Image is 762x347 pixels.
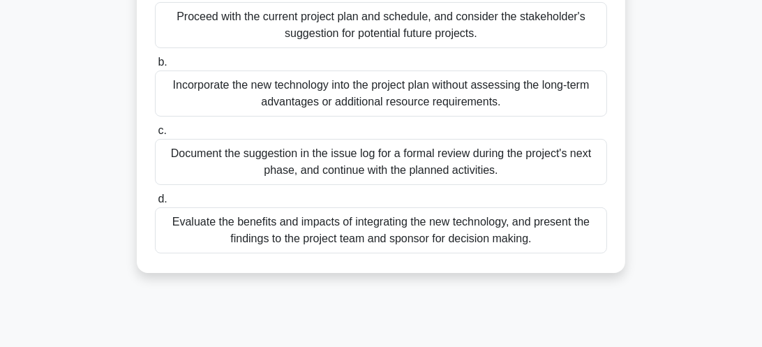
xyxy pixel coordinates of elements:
div: Incorporate the new technology into the project plan without assessing the long-term advantages o... [155,71,607,117]
span: c. [158,124,166,136]
div: Proceed with the current project plan and schedule, and consider the stakeholder's suggestion for... [155,2,607,48]
div: Evaluate the benefits and impacts of integrating the new technology, and present the findings to ... [155,207,607,253]
span: d. [158,193,167,205]
div: Document the suggestion in the issue log for a formal review during the project's next phase, and... [155,139,607,185]
span: b. [158,56,167,68]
